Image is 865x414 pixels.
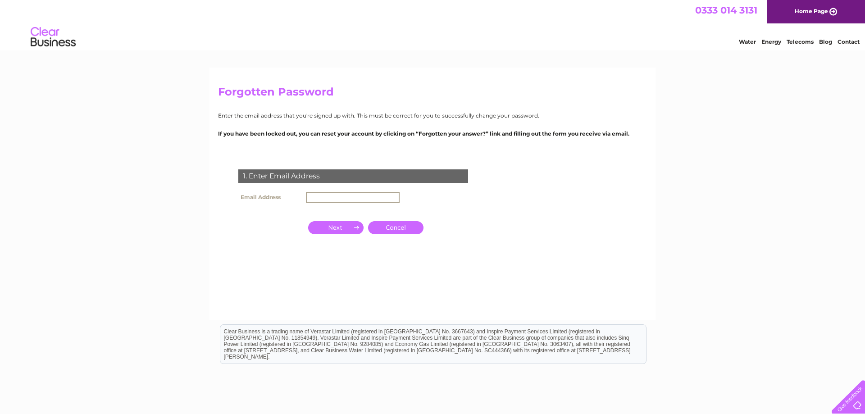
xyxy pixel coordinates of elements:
div: Clear Business is a trading name of Verastar Limited (registered in [GEOGRAPHIC_DATA] No. 3667643... [220,5,646,44]
p: If you have been locked out, you can reset your account by clicking on “Forgotten your answer?” l... [218,129,647,138]
a: Telecoms [787,38,814,45]
div: 1. Enter Email Address [238,169,468,183]
th: Email Address [236,190,304,205]
a: 0333 014 3131 [695,5,757,16]
a: Contact [838,38,860,45]
a: Water [739,38,756,45]
h2: Forgotten Password [218,86,647,103]
a: Energy [761,38,781,45]
a: Cancel [368,221,423,234]
img: logo.png [30,23,76,51]
a: Blog [819,38,832,45]
p: Enter the email address that you're signed up with. This must be correct for you to successfully ... [218,111,647,120]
